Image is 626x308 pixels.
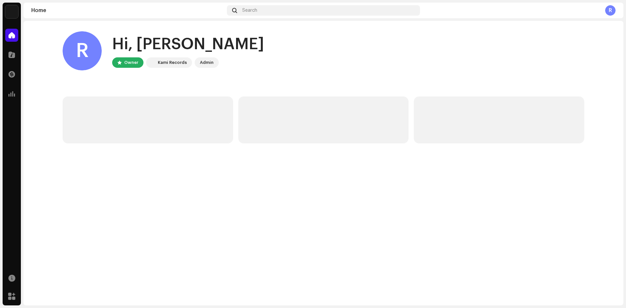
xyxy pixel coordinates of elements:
div: R [605,5,616,16]
div: R [63,31,102,70]
div: Home [31,8,224,13]
img: 33004b37-325d-4a8b-b51f-c12e9b964943 [5,5,18,18]
div: Admin [200,59,214,66]
div: Hi, [PERSON_NAME] [112,34,264,55]
img: 33004b37-325d-4a8b-b51f-c12e9b964943 [147,59,155,66]
div: Owner [124,59,138,66]
div: Kami Records [158,59,187,66]
span: Search [242,8,257,13]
